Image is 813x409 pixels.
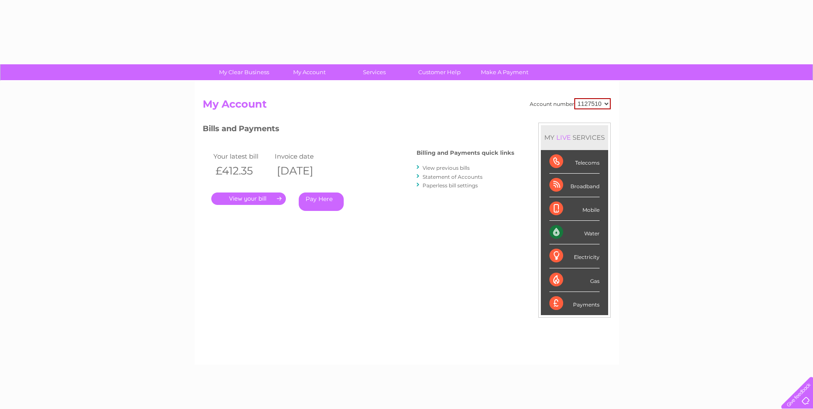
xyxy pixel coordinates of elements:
a: Paperless bill settings [423,182,478,189]
div: Broadband [549,174,600,197]
div: Payments [549,292,600,315]
div: Electricity [549,244,600,268]
h4: Billing and Payments quick links [417,150,514,156]
th: £412.35 [211,162,273,180]
a: Customer Help [404,64,475,80]
a: . [211,192,286,205]
a: Make A Payment [469,64,540,80]
h3: Bills and Payments [203,123,514,138]
td: Invoice date [273,150,334,162]
a: My Clear Business [209,64,279,80]
a: My Account [274,64,345,80]
a: Pay Here [299,192,344,211]
a: Statement of Accounts [423,174,483,180]
td: Your latest bill [211,150,273,162]
h2: My Account [203,98,611,114]
a: Services [339,64,410,80]
div: Mobile [549,197,600,221]
div: MY SERVICES [541,125,608,150]
a: View previous bills [423,165,470,171]
div: Account number [530,98,611,109]
div: Water [549,221,600,244]
th: [DATE] [273,162,334,180]
div: Gas [549,268,600,292]
div: LIVE [555,133,573,141]
div: Telecoms [549,150,600,174]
